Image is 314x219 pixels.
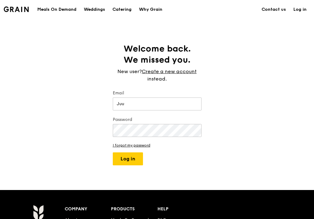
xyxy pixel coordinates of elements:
[109,0,135,19] a: Catering
[113,143,202,147] a: I forgot my password
[113,152,143,165] button: Log in
[112,0,132,19] div: Catering
[113,90,202,96] label: Email
[84,0,105,19] div: Weddings
[4,6,29,12] img: Grain
[37,0,76,19] div: Meals On Demand
[80,0,109,19] a: Weddings
[258,0,290,19] a: Contact us
[147,76,167,82] span: instead.
[113,43,202,65] h1: Welcome back. We missed you.
[157,205,204,213] div: Help
[113,117,202,123] label: Password
[290,0,310,19] a: Log in
[65,205,111,213] div: Company
[117,68,142,74] span: New user?
[135,0,166,19] a: Why Grain
[111,205,157,213] div: Products
[139,0,162,19] div: Why Grain
[142,68,197,75] a: Create a new account
[34,0,80,19] a: Meals On Demand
